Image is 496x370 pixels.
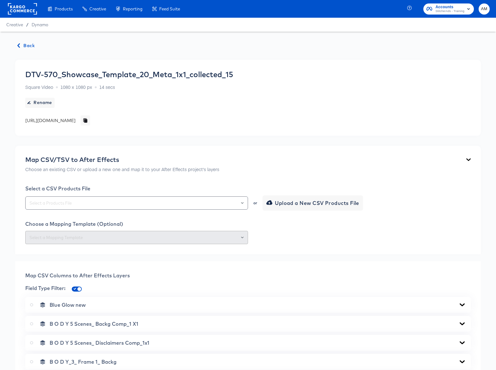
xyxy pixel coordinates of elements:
[32,22,48,27] a: Dynamo
[18,42,35,50] span: Back
[55,6,73,11] span: Products
[25,285,65,291] span: Field Type Filter:
[253,201,258,205] div: or
[25,185,471,192] div: Select a CSV Products File
[25,156,219,163] div: Map CSV/TSV to After Effects
[25,166,219,172] p: Choose an existing CSV or upload a new one and map it to your After Effects project's layers
[25,70,233,79] div: DTV-570_Showcase_Template_20_Meta_1x1_collected_15
[50,321,138,327] span: B O D Y 5 Scenes_ Backg Comp_1 X1
[241,199,244,207] button: Open
[25,98,55,108] button: Rename
[89,6,106,11] span: Creative
[6,22,23,27] span: Creative
[268,199,359,207] span: Upload a New CSV Products File
[28,99,52,107] span: Rename
[263,195,363,211] button: Upload a New CSV Products File
[50,359,117,365] span: B O D Y_3_ Frame 1_ Backg
[50,302,86,308] span: Blue Glow new
[28,200,245,207] input: Select a Products File
[15,42,37,50] button: Back
[60,84,92,90] span: 1080 x 1080 px
[28,234,245,241] input: Select a Mapping Template
[25,272,130,279] span: Map CSV Columns to After Effects Layers
[159,6,180,11] span: Feed Suite
[479,3,490,15] button: AM
[481,5,487,13] span: AM
[23,22,32,27] span: /
[50,340,149,346] span: B O D Y 5 Scenes_ Disclaimers Comp_1x1
[99,84,115,90] span: 14 secs
[435,4,464,10] span: Accounts
[123,6,142,11] span: Reporting
[25,221,471,227] div: Choose a Mapping Template (Optional)
[435,9,464,14] span: StitcherAds - Training
[423,3,474,15] button: AccountsStitcherAds - Training
[25,117,76,124] div: [URL][DOMAIN_NAME]
[25,84,53,90] span: Square Video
